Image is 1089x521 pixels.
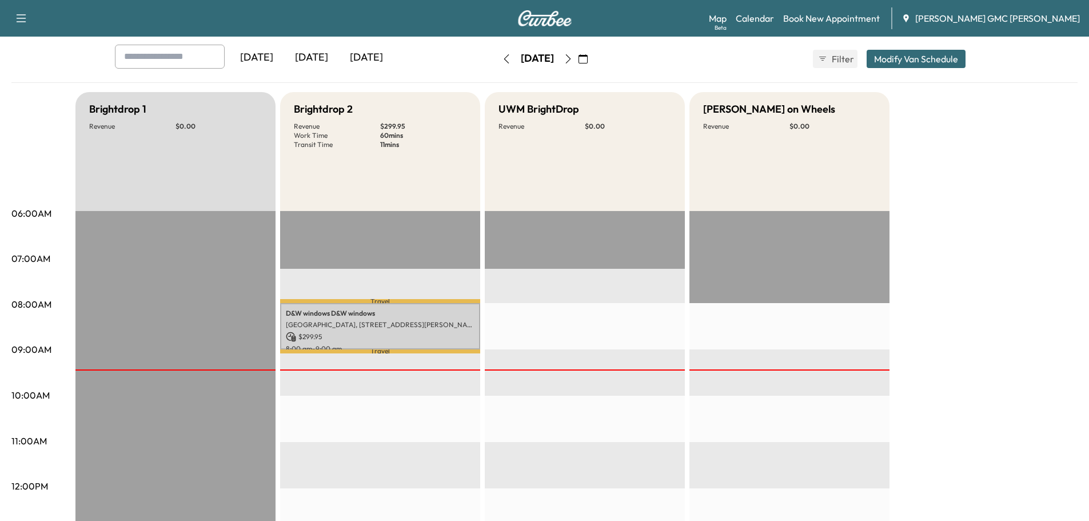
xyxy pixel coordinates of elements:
p: 11 mins [380,140,466,149]
div: [DATE] [339,45,394,71]
a: Book New Appointment [783,11,880,25]
p: $ 299.95 [286,332,474,342]
a: MapBeta [709,11,727,25]
h5: UWM BrightDrop [498,101,579,117]
p: 08:00AM [11,297,51,311]
p: [GEOGRAPHIC_DATA], [STREET_ADDRESS][PERSON_NAME] [286,320,474,329]
p: $ 299.95 [380,122,466,131]
p: 07:00AM [11,252,50,265]
p: 60 mins [380,131,466,140]
p: 06:00AM [11,206,51,220]
p: $ 0.00 [585,122,671,131]
p: Revenue [294,122,380,131]
p: $ 0.00 [175,122,262,131]
div: [DATE] [284,45,339,71]
p: Revenue [703,122,789,131]
p: 8:00 am - 9:00 am [286,344,474,353]
img: Curbee Logo [517,10,572,26]
div: [DATE] [521,51,554,66]
div: Beta [715,23,727,32]
p: 11:00AM [11,434,47,448]
p: $ 0.00 [789,122,876,131]
p: 12:00PM [11,479,48,493]
h5: Brightdrop 1 [89,101,146,117]
h5: Brightdrop 2 [294,101,353,117]
p: Work Time [294,131,380,140]
button: Modify Van Schedule [867,50,966,68]
p: 09:00AM [11,343,51,356]
span: [PERSON_NAME] GMC [PERSON_NAME] [915,11,1080,25]
span: Filter [832,52,852,66]
a: Calendar [736,11,774,25]
p: Travel [280,299,480,303]
p: Transit Time [294,140,380,149]
button: Filter [813,50,857,68]
p: Revenue [498,122,585,131]
h5: [PERSON_NAME] on Wheels [703,101,835,117]
p: 10:00AM [11,388,50,402]
p: D&W windows D&W windows [286,309,474,318]
p: Travel [280,349,480,353]
div: [DATE] [229,45,284,71]
p: Revenue [89,122,175,131]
